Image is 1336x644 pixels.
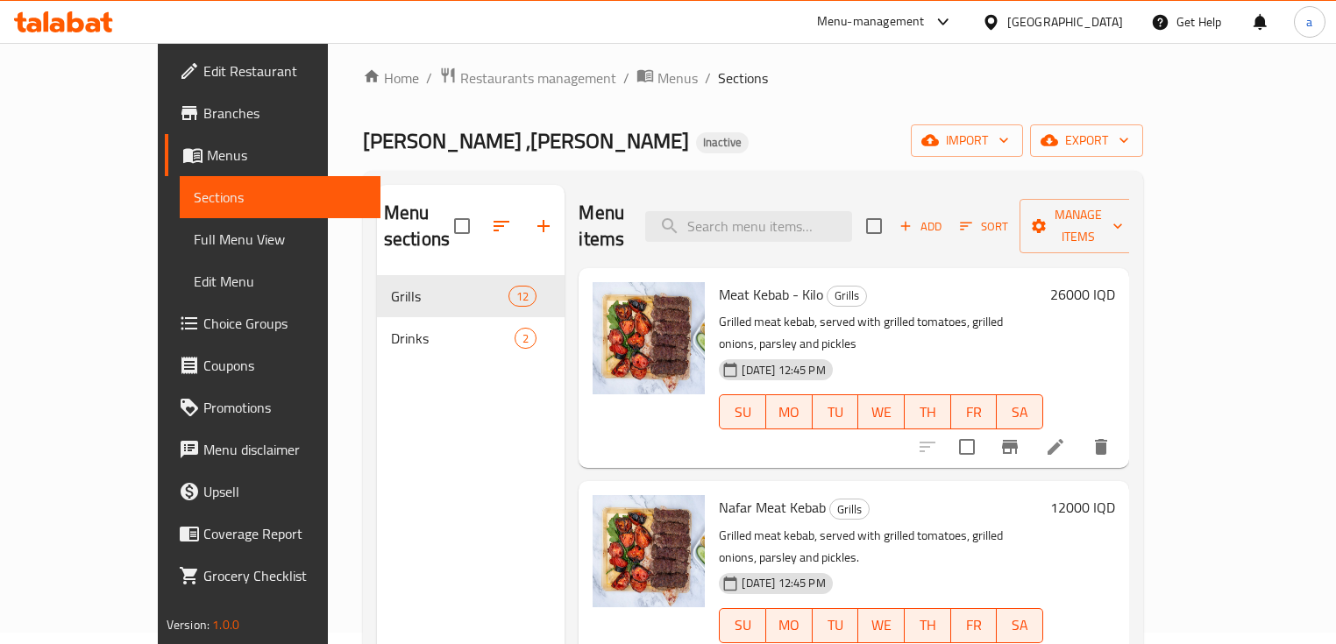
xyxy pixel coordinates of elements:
[719,525,1043,569] p: Grilled meat kebab, served with grilled tomatoes, grilled onions, parsley and pickles.
[719,608,766,643] button: SU
[951,394,998,429] button: FR
[194,271,367,292] span: Edit Menu
[892,213,949,240] span: Add item
[817,11,925,32] div: Menu-management
[363,121,689,160] span: [PERSON_NAME] ,[PERSON_NAME]
[1050,282,1115,307] h6: 26000 IQD
[718,67,768,88] span: Sections
[167,613,210,636] span: Version:
[509,288,536,305] span: 12
[829,499,870,520] div: Grills
[391,286,508,307] span: Grills
[384,200,455,252] h2: Menu sections
[865,400,898,425] span: WE
[892,213,949,240] button: Add
[593,495,705,607] img: Nafar Meat Kebab
[865,612,898,638] span: WE
[766,608,813,643] button: MO
[203,523,367,544] span: Coverage Report
[203,355,367,376] span: Coupons
[897,216,944,237] span: Add
[363,67,1143,89] nav: breadcrumb
[858,394,905,429] button: WE
[727,612,759,638] span: SU
[735,575,832,591] span: [DATE] 12:45 PM
[203,103,367,124] span: Branches
[180,218,381,260] a: Full Menu View
[1007,12,1123,32] div: [GEOGRAPHIC_DATA]
[165,386,381,428] a: Promotions
[696,135,749,150] span: Inactive
[997,394,1043,429] button: SA
[426,67,432,88] li: /
[813,394,859,429] button: TU
[593,282,705,394] img: Meat Kebab - Kilo
[515,330,536,347] span: 2
[460,67,616,88] span: Restaurants management
[1045,436,1066,457] a: Edit menu item
[828,286,866,306] span: Grills
[194,229,367,250] span: Full Menu View
[165,92,381,134] a: Branches
[911,124,1023,157] button: import
[912,400,944,425] span: TH
[912,612,944,638] span: TH
[391,328,515,349] span: Drinks
[830,499,869,520] span: Grills
[165,471,381,513] a: Upsell
[165,134,381,176] a: Menus
[165,50,381,92] a: Edit Restaurant
[960,216,1008,237] span: Sort
[997,608,1043,643] button: SA
[508,286,537,307] div: items
[515,328,537,349] div: items
[905,608,951,643] button: TH
[951,608,998,643] button: FR
[180,260,381,302] a: Edit Menu
[858,608,905,643] button: WE
[203,439,367,460] span: Menu disclaimer
[1020,199,1137,253] button: Manage items
[820,400,852,425] span: TU
[165,513,381,555] a: Coverage Report
[989,426,1031,468] button: Branch-specific-item
[377,268,565,366] nav: Menu sections
[1034,204,1123,248] span: Manage items
[645,211,852,242] input: search
[705,67,711,88] li: /
[719,311,1043,355] p: Grilled meat kebab, served with grilled tomatoes, grilled onions, parsley and pickles
[773,400,806,425] span: MO
[813,608,859,643] button: TU
[165,302,381,344] a: Choice Groups
[773,612,806,638] span: MO
[636,67,698,89] a: Menus
[203,565,367,586] span: Grocery Checklist
[719,394,766,429] button: SU
[180,176,381,218] a: Sections
[207,145,367,166] span: Menus
[1080,426,1122,468] button: delete
[363,67,419,88] a: Home
[203,481,367,502] span: Upsell
[958,612,991,638] span: FR
[719,281,823,308] span: Meat Kebab - Kilo
[377,275,565,317] div: Grills12
[1306,12,1312,32] span: a
[696,132,749,153] div: Inactive
[905,394,951,429] button: TH
[522,205,565,247] button: Add section
[165,428,381,471] a: Menu disclaimer
[735,362,832,379] span: [DATE] 12:45 PM
[820,612,852,638] span: TU
[925,130,1009,152] span: import
[165,344,381,386] a: Coupons
[1004,612,1036,638] span: SA
[1050,495,1115,520] h6: 12000 IQD
[766,394,813,429] button: MO
[212,613,239,636] span: 1.0.0
[827,286,867,307] div: Grills
[657,67,698,88] span: Menus
[203,60,367,81] span: Edit Restaurant
[727,400,759,425] span: SU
